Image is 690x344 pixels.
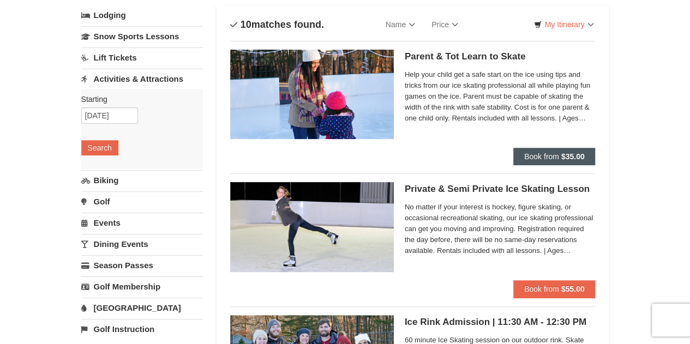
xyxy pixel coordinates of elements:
a: Lift Tickets [81,47,203,68]
a: Golf Instruction [81,319,203,339]
span: No matter if your interest is hockey, figure skating, or occasional recreational skating, our ice... [405,202,596,256]
a: Golf Membership [81,276,203,297]
strong: $55.00 [561,285,585,293]
strong: $35.00 [561,152,585,161]
button: Search [81,140,118,155]
span: Book from [524,285,559,293]
a: Snow Sports Lessons [81,26,203,46]
span: Book from [524,152,559,161]
a: Golf [81,191,203,212]
a: Events [81,213,203,233]
span: Help your child get a safe start on the ice using tips and tricks from our ice skating profession... [405,69,596,124]
h5: Parent & Tot Learn to Skate [405,51,596,62]
button: Book from $35.00 [513,148,596,165]
label: Starting [81,94,195,105]
a: Biking [81,170,203,190]
h5: Ice Rink Admission | 11:30 AM - 12:30 PM [405,317,596,328]
a: Dining Events [81,234,203,254]
h5: Private & Semi Private Ice Skating Lesson [405,184,596,195]
a: Season Passes [81,255,203,275]
img: 6775744-168-1be19bed.jpg [230,50,394,139]
button: Book from $55.00 [513,280,596,298]
a: [GEOGRAPHIC_DATA] [81,298,203,318]
a: My Itinerary [527,16,601,33]
img: 6775744-340-94fbe2d3.jpg [230,182,394,271]
span: 10 [241,19,251,30]
a: Lodging [81,5,203,25]
a: Activities & Attractions [81,69,203,89]
a: Name [377,14,423,35]
h4: matches found. [230,19,324,30]
a: Price [423,14,466,35]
